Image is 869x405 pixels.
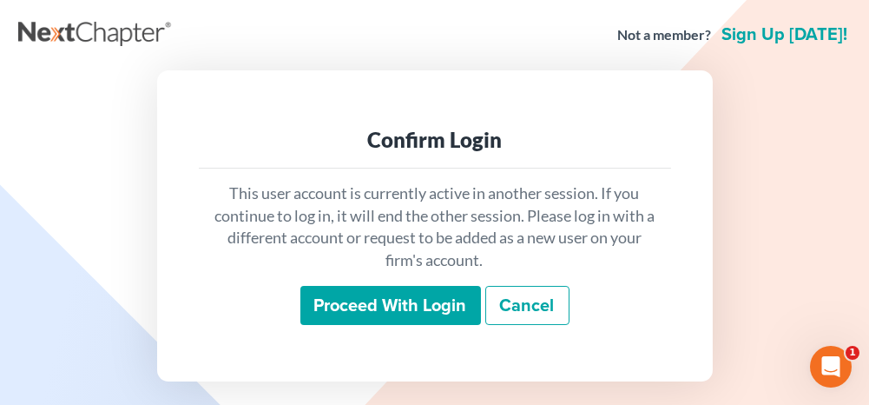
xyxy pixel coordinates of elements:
[618,25,712,45] strong: Not a member?
[300,286,481,326] input: Proceed with login
[485,286,569,326] a: Cancel
[213,183,657,272] p: This user account is currently active in another session. If you continue to log in, it will end ...
[213,126,657,154] div: Confirm Login
[846,346,859,360] span: 1
[810,346,852,388] iframe: Intercom live chat
[719,26,852,43] a: Sign up [DATE]!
